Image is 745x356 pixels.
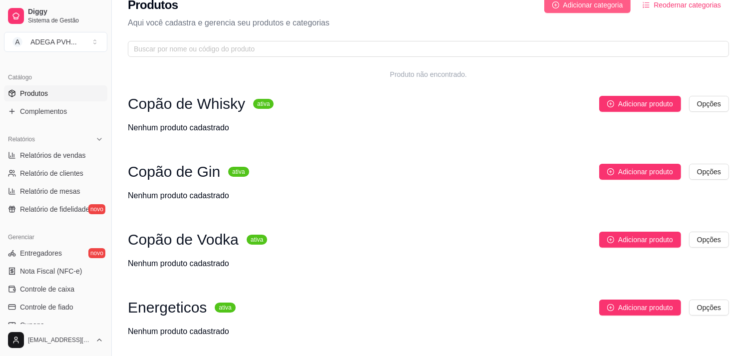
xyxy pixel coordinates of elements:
[4,281,107,297] a: Controle de caixa
[618,302,673,313] span: Adicionar produto
[4,299,107,315] a: Controle de fiado
[689,96,729,112] button: Opções
[20,248,62,258] span: Entregadores
[134,43,715,54] input: Buscar por nome ou código do produto
[28,336,91,344] span: [EMAIL_ADDRESS][DOMAIN_NAME]
[20,204,89,214] span: Relatório de fidelidade
[20,320,44,330] span: Cupons
[128,326,229,338] div: Nenhum produto cadastrado
[128,190,229,202] div: Nenhum produto cadastrado
[618,234,673,245] span: Adicionar produto
[30,37,77,47] div: ADEGA PVH ...
[253,99,274,109] sup: ativa
[20,88,48,98] span: Produtos
[4,69,107,85] div: Catálogo
[4,147,107,163] a: Relatórios de vendas
[4,245,107,261] a: Entregadoresnovo
[618,98,673,109] span: Adicionar produto
[20,284,74,294] span: Controle de caixa
[247,235,267,245] sup: ativa
[697,166,721,177] span: Opções
[4,328,107,352] button: [EMAIL_ADDRESS][DOMAIN_NAME]
[4,103,107,119] a: Complementos
[215,303,235,313] sup: ativa
[128,258,229,270] div: Nenhum produto cadastrado
[4,263,107,279] a: Nota Fiscal (NFC-e)
[4,183,107,199] a: Relatório de mesas
[20,150,86,160] span: Relatórios de vendas
[4,4,107,28] a: DiggySistema de Gestão
[128,98,245,110] h3: Copão de Whisky
[28,16,103,24] span: Sistema de Gestão
[12,37,22,47] span: A
[20,106,67,116] span: Complementos
[128,166,220,178] h3: Copão de Gin
[697,98,721,109] span: Opções
[607,236,614,243] span: plus-circle
[8,135,35,143] span: Relatórios
[20,186,80,196] span: Relatório de mesas
[4,201,107,217] a: Relatório de fidelidadenovo
[128,302,207,314] h3: Energeticos
[128,17,729,29] p: Aqui você cadastra e gerencia seu produtos e categorias
[697,234,721,245] span: Opções
[599,96,681,112] button: Adicionar produto
[599,232,681,248] button: Adicionar produto
[20,266,82,276] span: Nota Fiscal (NFC-e)
[607,100,614,107] span: plus-circle
[607,168,614,175] span: plus-circle
[390,69,467,80] article: Produto não encontrado.
[128,122,229,134] div: Nenhum produto cadastrado
[4,317,107,333] a: Cupons
[4,165,107,181] a: Relatório de clientes
[4,85,107,101] a: Produtos
[607,304,614,311] span: plus-circle
[689,232,729,248] button: Opções
[228,167,249,177] sup: ativa
[20,302,73,312] span: Controle de fiado
[689,164,729,180] button: Opções
[599,300,681,316] button: Adicionar produto
[689,300,729,316] button: Opções
[697,302,721,313] span: Opções
[4,32,107,52] button: Select a team
[4,229,107,245] div: Gerenciar
[643,1,650,8] span: ordered-list
[618,166,673,177] span: Adicionar produto
[20,168,83,178] span: Relatório de clientes
[599,164,681,180] button: Adicionar produto
[552,1,559,8] span: plus-circle
[28,7,103,16] span: Diggy
[128,234,239,246] h3: Copão de Vodka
